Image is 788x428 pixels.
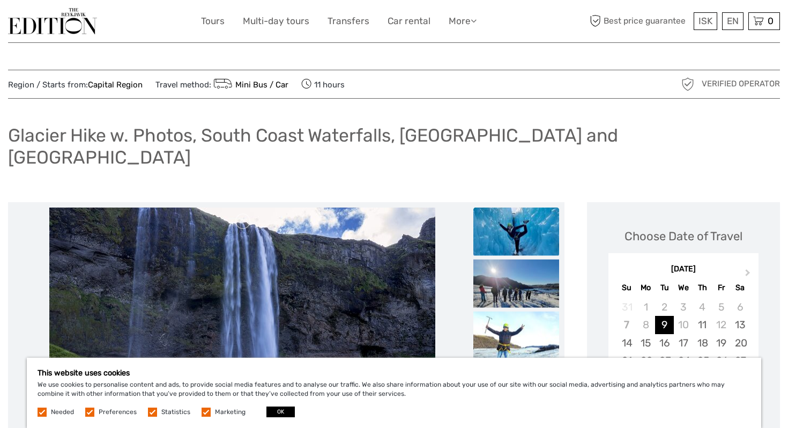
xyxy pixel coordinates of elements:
[731,352,749,370] div: Choose Saturday, September 27th, 2025
[473,208,559,256] img: 18b35e40944841f1a36fd9b9c5b15efc_slider_thumbnail.jpg
[674,352,693,370] div: Choose Wednesday, September 24th, 2025
[693,281,712,295] div: Th
[88,80,143,90] a: Capital Region
[636,316,655,334] div: Not available Monday, September 8th, 2025
[693,298,712,316] div: Not available Thursday, September 4th, 2025
[722,12,744,30] div: EN
[618,352,636,370] div: Choose Sunday, September 21st, 2025
[766,16,775,26] span: 0
[473,312,559,360] img: 4a4df3ae9fb643db9d27a2c46bf6baf5_slider_thumbnail.jpg
[161,408,190,417] label: Statistics
[201,13,225,29] a: Tours
[702,78,780,90] span: Verified Operator
[698,16,712,26] span: ISK
[8,79,143,91] span: Region / Starts from:
[636,281,655,295] div: Mo
[674,298,693,316] div: Not available Wednesday, September 3rd, 2025
[155,77,288,92] span: Travel method:
[674,334,693,352] div: Choose Wednesday, September 17th, 2025
[612,298,755,405] div: month 2025-09
[328,13,369,29] a: Transfers
[674,316,693,334] div: Not available Wednesday, September 10th, 2025
[712,316,731,334] div: Not available Friday, September 12th, 2025
[15,19,121,27] p: We're away right now. Please check back later!
[712,281,731,295] div: Fr
[449,13,477,29] a: More
[636,298,655,316] div: Not available Monday, September 1st, 2025
[587,12,691,30] span: Best price guarantee
[740,267,757,284] button: Next Month
[636,334,655,352] div: Choose Monday, September 15th, 2025
[211,80,288,90] a: Mini Bus / Car
[712,334,731,352] div: Choose Friday, September 19th, 2025
[8,124,780,168] h1: Glacier Hike w. Photos, South Coast Waterfalls, [GEOGRAPHIC_DATA] and [GEOGRAPHIC_DATA]
[473,260,559,308] img: b9ec71fc4d384b62b20a41dd2cf21f00_slider_thumbnail.jpg
[99,408,137,417] label: Preferences
[731,316,749,334] div: Choose Saturday, September 13th, 2025
[38,368,750,378] h5: This website uses cookies
[608,264,759,275] div: [DATE]
[731,334,749,352] div: Choose Saturday, September 20th, 2025
[618,334,636,352] div: Choose Sunday, September 14th, 2025
[655,334,674,352] div: Choose Tuesday, September 16th, 2025
[8,8,97,34] img: The Reykjavík Edition
[674,281,693,295] div: We
[243,13,309,29] a: Multi-day tours
[655,316,674,334] div: Choose Tuesday, September 9th, 2025
[301,77,345,92] span: 11 hours
[51,408,74,417] label: Needed
[712,352,731,370] div: Choose Friday, September 26th, 2025
[625,228,742,245] div: Choose Date of Travel
[618,298,636,316] div: Not available Sunday, August 31st, 2025
[215,408,246,417] label: Marketing
[731,281,749,295] div: Sa
[655,298,674,316] div: Not available Tuesday, September 2nd, 2025
[123,17,136,29] button: Open LiveChat chat widget
[27,358,761,428] div: We use cookies to personalise content and ads, to provide social media features and to analyse ou...
[388,13,430,29] a: Car rental
[693,352,712,370] div: Choose Thursday, September 25th, 2025
[731,298,749,316] div: Not available Saturday, September 6th, 2025
[266,407,295,417] button: OK
[636,352,655,370] div: Choose Monday, September 22nd, 2025
[693,334,712,352] div: Choose Thursday, September 18th, 2025
[655,352,674,370] div: Choose Tuesday, September 23rd, 2025
[679,76,696,93] img: verified_operator_grey_128.png
[693,316,712,334] div: Choose Thursday, September 11th, 2025
[618,281,636,295] div: Su
[655,281,674,295] div: Tu
[712,298,731,316] div: Not available Friday, September 5th, 2025
[618,316,636,334] div: Not available Sunday, September 7th, 2025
